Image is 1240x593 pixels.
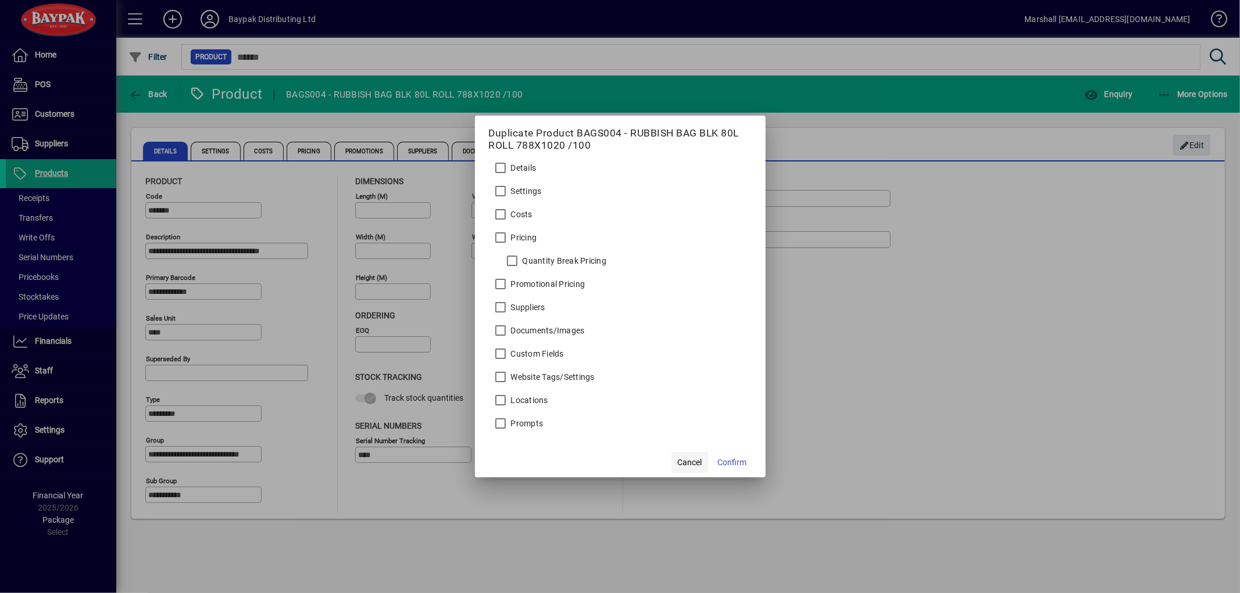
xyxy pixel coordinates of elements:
[489,127,752,152] h5: Duplicate Product BAGS004 - RUBBISH BAG BLK 80L ROLL 788X1020 /100
[678,457,702,469] span: Cancel
[509,371,595,383] label: Website Tags/Settings
[520,255,607,267] label: Quantity Break Pricing
[671,452,709,473] button: Cancel
[713,452,752,473] button: Confirm
[509,278,585,290] label: Promotional Pricing
[509,301,545,313] label: Suppliers
[509,232,537,243] label: Pricing
[509,325,585,336] label: Documents/Images
[509,418,544,429] label: Prompts
[509,209,533,220] label: Costs
[509,162,537,174] label: Details
[718,457,747,469] span: Confirm
[509,185,542,197] label: Settings
[509,348,564,360] label: Custom Fields
[509,394,548,406] label: Locations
